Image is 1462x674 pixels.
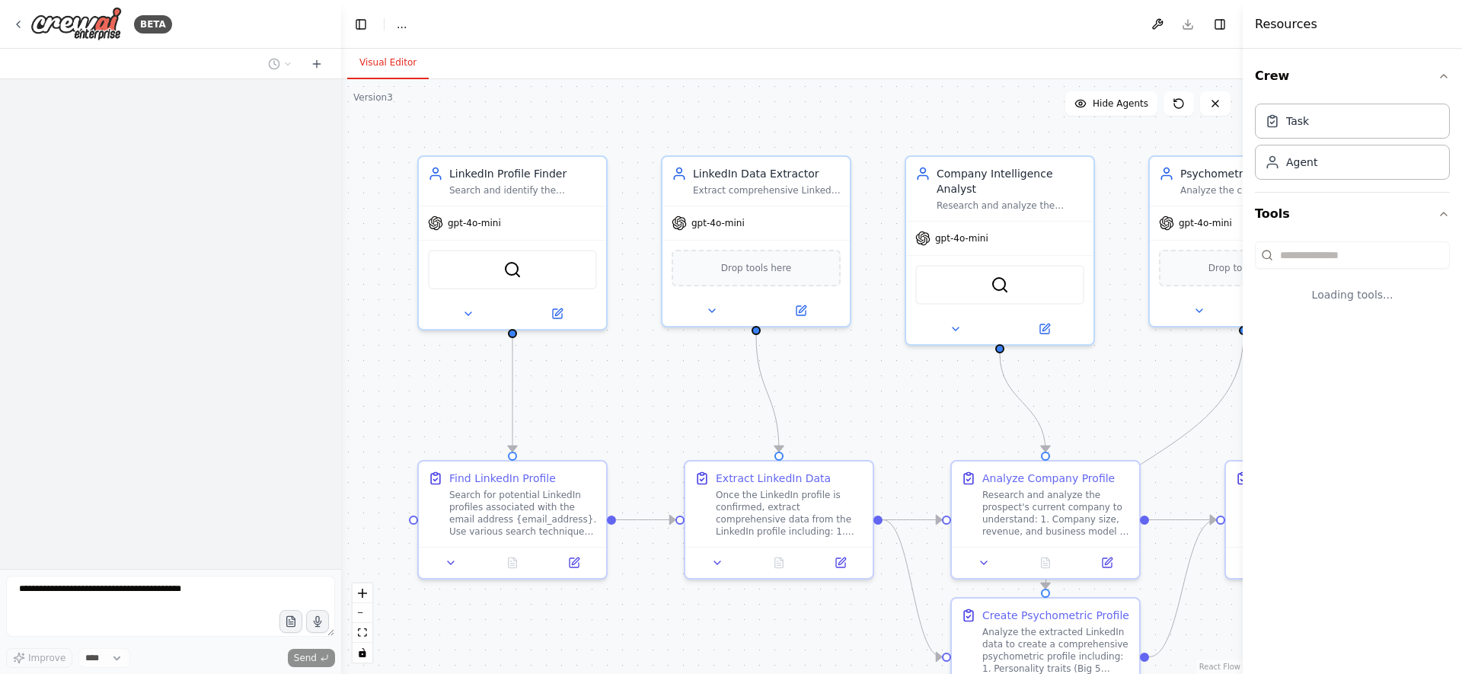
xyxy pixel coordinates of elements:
button: Open in side panel [1081,554,1133,572]
span: gpt-4o-mini [1179,217,1232,229]
div: Research and analyze the prospect's current company to understand: 1. Company size, revenue, and ... [982,489,1130,538]
g: Edge from 6ffb1d53-6cf1-4d41-af92-98f4ea000031 to f2dbf24c-5deb-466e-b0fc-6e5f37c95775 [883,513,942,665]
button: No output available [1014,554,1078,572]
div: Once the LinkedIn profile is confirmed, extract comprehensive data from the LinkedIn profile incl... [716,489,863,538]
div: Agent [1286,155,1317,170]
button: Upload files [279,610,302,633]
div: Tools [1255,235,1450,327]
div: Psychometric Profiler [1180,166,1328,181]
span: gpt-4o-mini [691,217,745,229]
button: No output available [747,554,812,572]
g: Edge from 7e843cb2-c881-4294-87bc-6d5c512e2f11 to 6ffb1d53-6cf1-4d41-af92-98f4ea000031 [749,335,787,452]
div: React Flow controls [353,583,372,663]
div: Crew [1255,97,1450,192]
button: Crew [1255,55,1450,97]
div: Psychometric ProfilerAnalyze the collected LinkedIn profile data, posts, and professional behavio... [1148,155,1339,327]
span: Improve [28,652,65,664]
img: SerperDevTool [991,276,1009,294]
span: ... [397,17,407,32]
button: Hide left sidebar [350,14,372,35]
div: Task [1286,113,1309,129]
button: Send [288,649,335,667]
span: Hide Agents [1093,97,1148,110]
button: Visual Editor [347,47,429,79]
g: Edge from 5338bcf4-1b92-4c63-a592-7b3b44e77030 to f2dbf24c-5deb-466e-b0fc-6e5f37c95775 [1038,335,1251,589]
button: Switch to previous chat [262,55,298,73]
button: zoom out [353,603,372,623]
span: gpt-4o-mini [935,232,988,244]
button: Hide Agents [1065,91,1157,116]
h4: Resources [1255,15,1317,34]
nav: breadcrumb [397,17,407,32]
span: Send [294,652,317,664]
button: Tools [1255,193,1450,235]
div: Extract LinkedIn DataOnce the LinkedIn profile is confirmed, extract comprehensive data from the ... [684,460,874,580]
img: SerperDevTool [503,260,522,279]
div: Extract LinkedIn Data [716,471,831,486]
div: BETA [134,15,172,34]
button: Open in side panel [758,302,844,320]
g: Edge from 04fe345c-355e-46f9-850c-581066bf0361 to 3513d2de-73cf-4bec-b48a-6d59e9585932 [1149,513,1216,528]
span: Drop tools here [1208,260,1279,276]
div: LinkedIn Profile Finder [449,166,597,181]
button: Open in side panel [514,305,600,323]
div: Extract comprehensive LinkedIn profile data, including personal information, top 10 recent posts,... [693,184,841,196]
g: Edge from 6ffb1d53-6cf1-4d41-af92-98f4ea000031 to 04fe345c-355e-46f9-850c-581066bf0361 [883,513,942,528]
button: Open in side panel [1001,320,1087,338]
div: LinkedIn Profile FinderSearch and identify the LinkedIn profile for a given email address {email_... [417,155,608,331]
div: Analyze Company Profile [982,471,1115,486]
button: No output available [480,554,545,572]
div: LinkedIn Data Extractor [693,166,841,181]
div: Company Intelligence Analyst [937,166,1084,196]
button: Start a new chat [305,55,329,73]
button: fit view [353,623,372,643]
g: Edge from 376b5050-97e2-462c-b6dc-ca5a203c9e36 to 6ffb1d53-6cf1-4d41-af92-98f4ea000031 [616,513,675,528]
img: Logo [30,7,122,41]
div: Find LinkedIn Profile [449,471,556,486]
div: Search for potential LinkedIn profiles associated with the email address {email_address}. Use var... [449,489,597,538]
button: Hide right sidebar [1209,14,1231,35]
a: React Flow attribution [1199,663,1240,671]
div: Company Intelligence AnalystResearch and analyze the prospect's current company using {company_na... [905,155,1095,346]
div: Find LinkedIn ProfileSearch for potential LinkedIn profiles associated with the email address {em... [417,460,608,580]
button: Click to speak your automation idea [306,610,329,633]
div: Version 3 [353,91,393,104]
button: zoom in [353,583,372,603]
div: Create Psychometric Profile [982,608,1129,623]
span: gpt-4o-mini [448,217,501,229]
g: Edge from c3c8c478-3aa1-44cb-8114-0314f6d4466f to 04fe345c-355e-46f9-850c-581066bf0361 [992,353,1053,452]
span: Drop tools here [721,260,792,276]
button: Improve [6,648,72,668]
div: Analyze the collected LinkedIn profile data, posts, and professional behavior to create a compreh... [1180,184,1328,196]
g: Edge from f2dbf24c-5deb-466e-b0fc-6e5f37c95775 to 3513d2de-73cf-4bec-b48a-6d59e9585932 [1149,513,1216,665]
div: Loading tools... [1255,275,1450,315]
g: Edge from 99001691-8acd-40fa-875f-3273b42abb58 to 376b5050-97e2-462c-b6dc-ca5a203c9e36 [505,338,520,452]
button: toggle interactivity [353,643,372,663]
button: Open in side panel [814,554,867,572]
div: Search and identify the LinkedIn profile for a given email address {email_address}. Find potentia... [449,184,597,196]
div: Analyze Company ProfileResearch and analyze the prospect's current company to understand: 1. Comp... [950,460,1141,580]
button: Open in side panel [547,554,600,572]
div: Research and analyze the prospect's current company using {company_name} and provide comprehensiv... [937,200,1084,212]
div: LinkedIn Data ExtractorExtract comprehensive LinkedIn profile data, including personal informatio... [661,155,851,327]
